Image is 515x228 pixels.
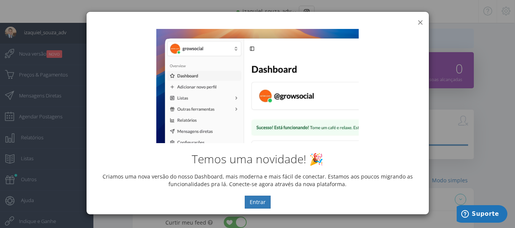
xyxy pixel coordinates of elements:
img: New Dashboard [156,29,358,143]
h2: Temos uma novidade! 🎉 [92,153,423,165]
iframe: Abre um widget para que você possa encontrar mais informações [457,205,507,224]
button: × [417,17,423,27]
button: Entrar [245,196,271,209]
p: Criamos uma nova versão do nosso Dashboard, mais moderna e mais fácil de conectar. Estamos aos po... [92,173,423,188]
